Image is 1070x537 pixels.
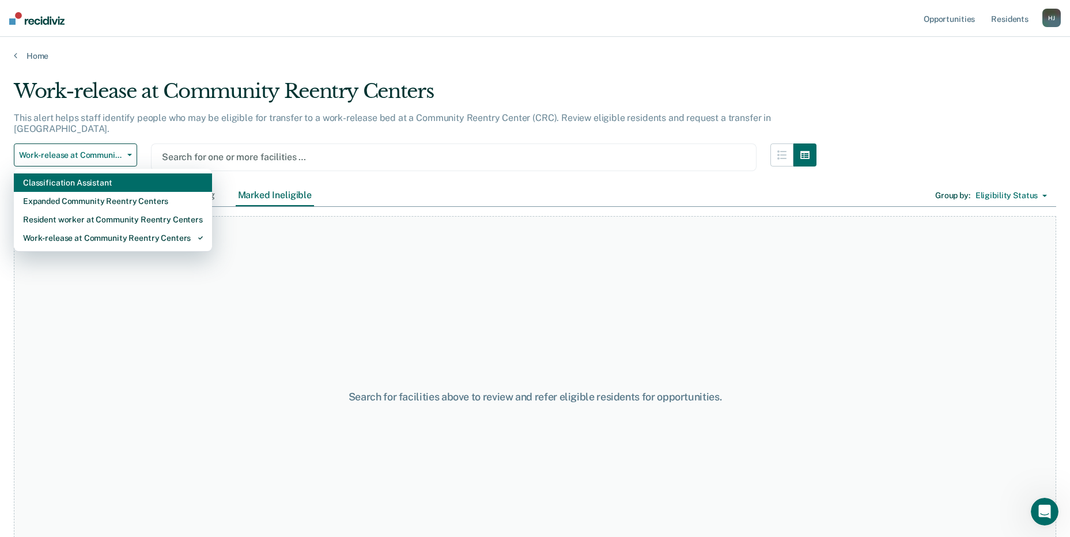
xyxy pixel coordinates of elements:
a: Home [14,51,1056,61]
div: Resident worker at Community Reentry Centers [23,210,203,229]
button: Eligibility Status [970,187,1052,205]
div: Work-release at Community Reentry Centers [23,229,203,247]
span: Work-release at Community Reentry Centers [19,150,123,160]
div: Work-release at Community Reentry Centers [14,80,816,112]
div: Group by : [935,191,970,201]
div: Expanded Community Reentry Centers [23,192,203,210]
div: Search for facilities above to review and refer eligible residents for opportunities. [275,391,796,403]
div: Marked Ineligible [236,185,314,206]
img: Recidiviz [9,12,65,25]
p: This alert helps staff identify people who may be eligible for transfer to a work-release bed at ... [14,112,771,134]
div: Eligibility Status [976,191,1038,201]
div: H J [1042,9,1061,27]
div: Classification Assistant [23,173,203,192]
button: Work-release at Community Reentry Centers [14,143,137,167]
iframe: Intercom live chat [1031,498,1058,525]
button: HJ [1042,9,1061,27]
